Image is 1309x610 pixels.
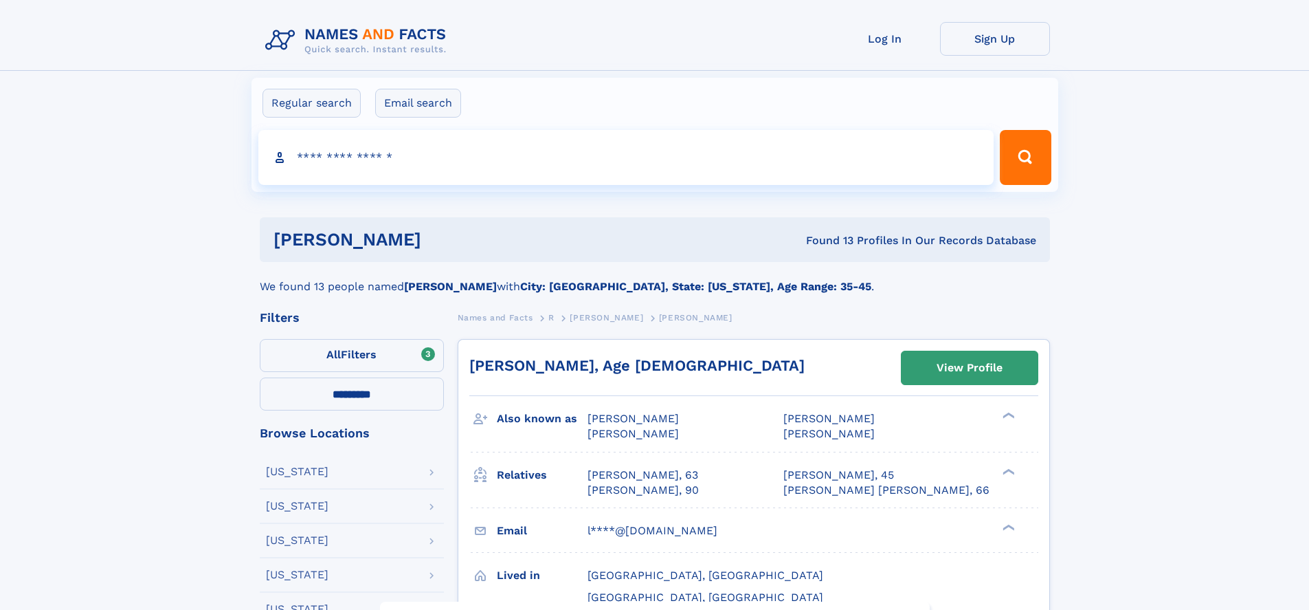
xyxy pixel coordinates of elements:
[273,231,614,248] h1: [PERSON_NAME]
[588,412,679,425] span: [PERSON_NAME]
[497,519,588,543] h3: Email
[614,233,1036,248] div: Found 13 Profiles In Our Records Database
[497,564,588,587] h3: Lived in
[266,569,328,580] div: [US_STATE]
[588,468,698,483] a: [PERSON_NAME], 63
[520,280,871,293] b: City: [GEOGRAPHIC_DATA], State: [US_STATE], Age Range: 35-45
[999,523,1016,532] div: ❯
[783,483,989,498] a: [PERSON_NAME] [PERSON_NAME], 66
[548,309,555,326] a: R
[326,348,341,361] span: All
[588,569,823,582] span: [GEOGRAPHIC_DATA], [GEOGRAPHIC_DATA]
[266,466,328,477] div: [US_STATE]
[999,467,1016,476] div: ❯
[404,280,497,293] b: [PERSON_NAME]
[659,313,732,323] span: [PERSON_NAME]
[260,312,444,324] div: Filters
[458,309,533,326] a: Names and Facts
[375,89,461,118] label: Email search
[940,22,1050,56] a: Sign Up
[260,427,444,439] div: Browse Locations
[262,89,361,118] label: Regular search
[1000,130,1051,185] button: Search Button
[830,22,940,56] a: Log In
[783,427,875,440] span: [PERSON_NAME]
[588,483,699,498] a: [PERSON_NAME], 90
[783,468,894,483] a: [PERSON_NAME], 45
[469,357,805,374] a: [PERSON_NAME], Age [DEMOGRAPHIC_DATA]
[999,411,1016,420] div: ❯
[548,313,555,323] span: R
[260,339,444,372] label: Filters
[497,464,588,487] h3: Relatives
[260,22,458,59] img: Logo Names and Facts
[266,501,328,512] div: [US_STATE]
[937,352,1003,384] div: View Profile
[266,535,328,546] div: [US_STATE]
[588,591,823,604] span: [GEOGRAPHIC_DATA], [GEOGRAPHIC_DATA]
[260,262,1050,295] div: We found 13 people named with .
[497,407,588,431] h3: Also known as
[570,309,643,326] a: [PERSON_NAME]
[588,427,679,440] span: [PERSON_NAME]
[258,130,994,185] input: search input
[783,412,875,425] span: [PERSON_NAME]
[902,351,1038,384] a: View Profile
[570,313,643,323] span: [PERSON_NAME]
